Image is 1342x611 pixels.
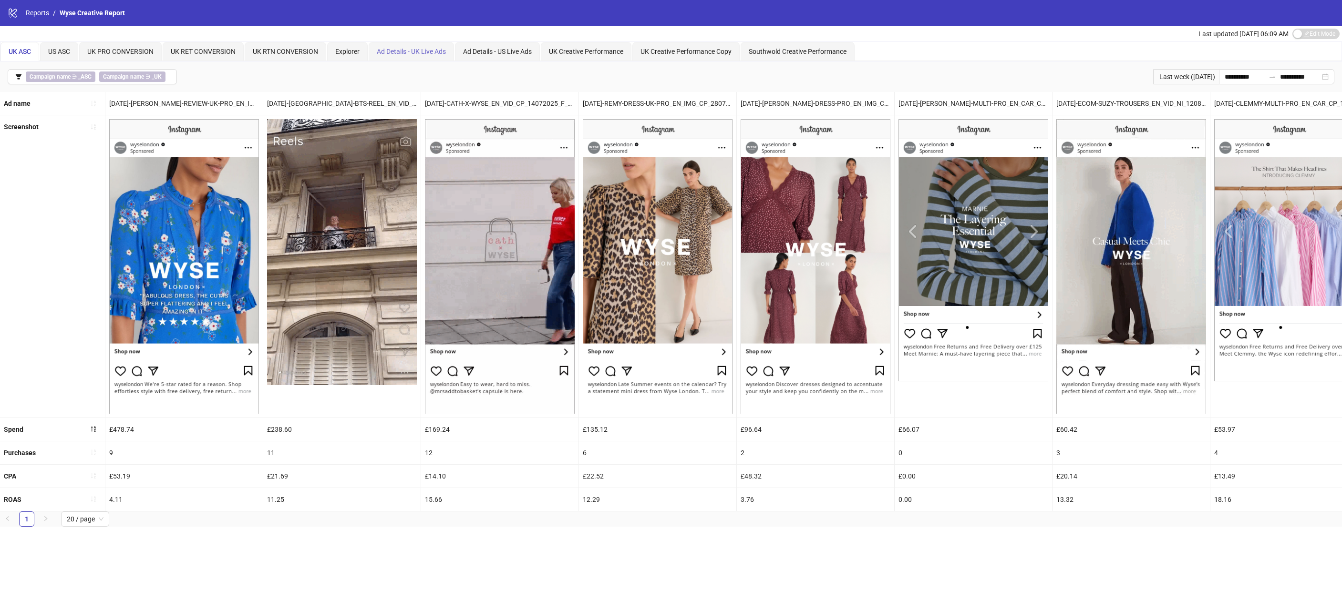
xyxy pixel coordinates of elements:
span: ∋ [99,71,165,82]
span: filter [15,73,22,80]
div: 0 [895,441,1052,464]
div: £135.12 [579,418,736,441]
span: sort-ascending [90,496,97,502]
div: 12.29 [579,488,736,511]
span: sort-ascending [90,100,97,107]
b: Screenshot [4,123,39,131]
div: 2 [737,441,894,464]
div: £169.24 [421,418,578,441]
span: sort-ascending [90,449,97,456]
span: Southwold Creative Performance [749,48,846,55]
span: UK PRO CONVERSION [87,48,154,55]
img: Screenshot 120229972557180055 [1056,119,1206,413]
li: 1 [19,511,34,527]
div: [DATE]-[GEOGRAPHIC_DATA]-BTS-REEL_EN_VID_NI_20082025_F_CC_SC8_USP11_LOFI [263,92,421,115]
div: 12 [421,441,578,464]
div: [DATE]-ECOM-SUZY-TROUSERS_EN_VID_NI_12082025_F_CC_SC1_USP3_ECOM [1053,92,1210,115]
a: Reports [24,8,51,18]
span: Ad Details - US Live Ads [463,48,532,55]
div: Page Size [61,511,109,527]
span: Wyse Creative Report [60,9,125,17]
img: Screenshot 120229138630260055 [583,119,733,413]
div: [DATE]-[PERSON_NAME]-DRESS-PRO_EN_IMG_CP_12082025_F_CC_SC17_USP3_ECOM [737,92,894,115]
span: ∋ [26,71,95,82]
img: Screenshot 120229138606330055 [109,119,259,413]
button: right [38,511,53,527]
div: £60.42 [1053,418,1210,441]
div: £66.07 [895,418,1052,441]
div: 11 [263,441,421,464]
span: Ad Details - UK Live Ads [377,48,446,55]
button: Campaign name ∋ _ASCCampaign name ∋ _UK [8,69,177,84]
span: UK Creative Performance Copy [640,48,732,55]
div: £478.74 [105,418,263,441]
span: swap-right [1269,73,1276,81]
div: Last week ([DATE]) [1153,69,1219,84]
div: [DATE]-[PERSON_NAME]-MULTI-PRO_EN_CAR_CP_12082025_F_CC_SC3_USP3_ECOM [895,92,1052,115]
b: Ad name [4,100,31,107]
div: £53.19 [105,465,263,488]
div: £96.64 [737,418,894,441]
div: £14.10 [421,465,578,488]
div: 3.76 [737,488,894,511]
div: £22.52 [579,465,736,488]
div: 0.00 [895,488,1052,511]
b: _ASC [78,73,92,80]
span: UK Creative Performance [549,48,623,55]
div: 3 [1053,441,1210,464]
img: Screenshot 120227631583960055 [425,119,575,413]
div: 4.11 [105,488,263,511]
span: right [43,516,49,521]
img: Screenshot 120229972597220055 [898,119,1048,381]
span: UK RTN CONVERSION [253,48,318,55]
div: £20.14 [1053,465,1210,488]
b: _UK [152,73,162,80]
img: Screenshot 120230947599570055 [267,119,417,385]
div: [DATE]-CATH-X-WYSE_EN_VID_CP_14072025_F_CC_SC1_None_NEWSEASON [421,92,578,115]
div: 6 [579,441,736,464]
b: Campaign name [103,73,144,80]
div: [DATE]-[PERSON_NAME]-REVIEW-UK-PRO_EN_IMG_CP_28072025_F_CC_SC9_None_NEWSEASON [105,92,263,115]
span: US ASC [48,48,70,55]
div: £0.00 [895,465,1052,488]
span: sort-ascending [90,123,97,130]
span: UK RET CONVERSION [171,48,236,55]
span: Explorer [335,48,360,55]
b: Purchases [4,449,36,457]
li: / [53,8,56,18]
div: £238.60 [263,418,421,441]
div: £21.69 [263,465,421,488]
b: Campaign name [30,73,71,80]
div: 11.25 [263,488,421,511]
b: CPA [4,472,16,480]
b: Spend [4,426,23,433]
li: Next Page [38,511,53,527]
a: 1 [20,512,34,526]
span: sort-ascending [90,472,97,479]
span: UK ASC [9,48,31,55]
img: Screenshot 120229972548530055 [741,119,890,413]
div: £48.32 [737,465,894,488]
div: 13.32 [1053,488,1210,511]
span: left [5,516,10,521]
div: 15.66 [421,488,578,511]
b: ROAS [4,496,21,503]
span: 20 / page [67,512,103,526]
span: Last updated [DATE] 06:09 AM [1198,30,1289,38]
div: [DATE]-REMY-DRESS-UK-PRO_EN_IMG_CP_28072025_F_CC_SC1_None_NEWSEASON [579,92,736,115]
span: to [1269,73,1276,81]
div: 9 [105,441,263,464]
span: sort-descending [90,426,97,432]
